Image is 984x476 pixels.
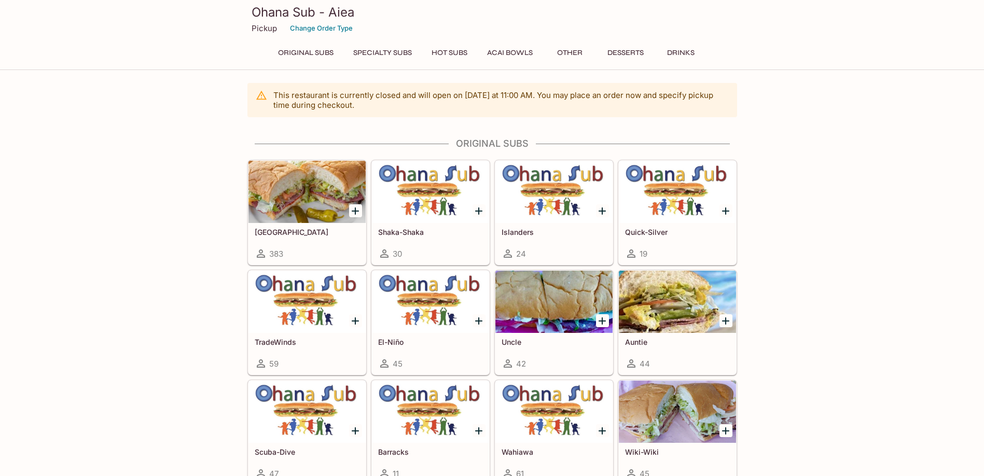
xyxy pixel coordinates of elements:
[473,204,486,217] button: Add Shaka-Shaka
[640,249,647,259] span: 19
[273,90,729,110] p: This restaurant is currently closed and will open on [DATE] at 11:00 AM . You may place an order ...
[495,161,613,223] div: Islanders
[619,271,736,333] div: Auntie
[255,447,359,456] h5: Scuba-Dive
[481,46,538,60] button: Acai Bowls
[393,249,402,259] span: 30
[255,338,359,346] h5: TradeWinds
[349,204,362,217] button: Add Italinano
[252,23,277,33] p: Pickup
[349,314,362,327] button: Add TradeWinds
[372,271,489,333] div: El-Niño
[596,204,609,217] button: Add Islanders
[248,271,366,333] div: TradeWinds
[495,271,613,333] div: Uncle
[618,270,737,375] a: Auntie44
[372,161,489,223] div: Shaka-Shaka
[502,447,606,456] h5: Wahiawa
[625,338,730,346] h5: Auntie
[495,381,613,443] div: Wahiawa
[248,381,366,443] div: Scuba-Dive
[248,161,366,223] div: Italinano
[349,424,362,437] button: Add Scuba-Dive
[269,359,279,369] span: 59
[252,4,733,20] h3: Ohana Sub - Aiea
[285,20,357,36] button: Change Order Type
[348,46,418,60] button: Specialty Subs
[502,338,606,346] h5: Uncle
[719,424,732,437] button: Add Wiki-Wiki
[378,228,483,236] h5: Shaka-Shaka
[371,270,490,375] a: El-Niño45
[625,447,730,456] h5: Wiki-Wiki
[625,228,730,236] h5: Quick-Silver
[596,424,609,437] button: Add Wahiawa
[372,381,489,443] div: Barracks
[619,381,736,443] div: Wiki-Wiki
[547,46,593,60] button: Other
[378,338,483,346] h5: El-Niño
[269,249,283,259] span: 383
[596,314,609,327] button: Add Uncle
[247,138,737,149] h4: Original Subs
[516,359,526,369] span: 42
[272,46,339,60] button: Original Subs
[495,270,613,375] a: Uncle42
[640,359,650,369] span: 44
[426,46,473,60] button: Hot Subs
[248,270,366,375] a: TradeWinds59
[371,160,490,265] a: Shaka-Shaka30
[719,314,732,327] button: Add Auntie
[602,46,649,60] button: Desserts
[393,359,403,369] span: 45
[248,160,366,265] a: [GEOGRAPHIC_DATA]383
[378,447,483,456] h5: Barracks
[255,228,359,236] h5: [GEOGRAPHIC_DATA]
[719,204,732,217] button: Add Quick-Silver
[658,46,704,60] button: Drinks
[516,249,526,259] span: 24
[619,161,736,223] div: Quick-Silver
[502,228,606,236] h5: Islanders
[495,160,613,265] a: Islanders24
[473,424,486,437] button: Add Barracks
[473,314,486,327] button: Add El-Niño
[618,160,737,265] a: Quick-Silver19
